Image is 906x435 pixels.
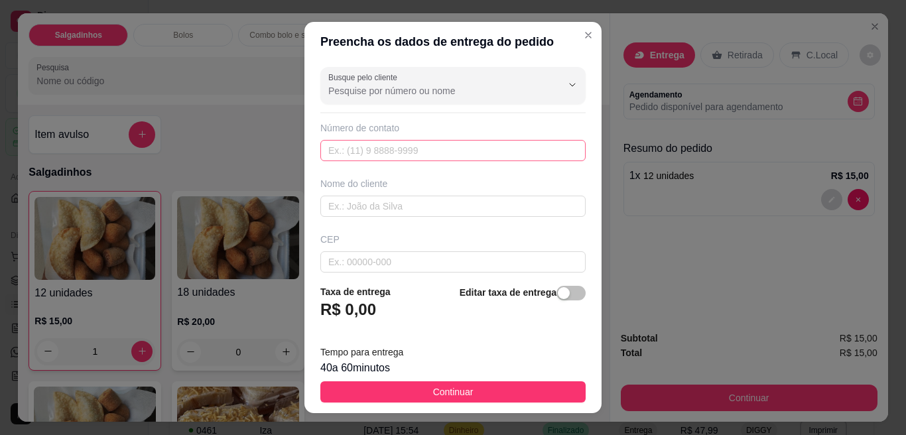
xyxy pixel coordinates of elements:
input: Busque pelo cliente [328,84,541,97]
button: Close [578,25,599,46]
span: Continuar [433,385,474,399]
header: Preencha os dados de entrega do pedido [304,22,602,62]
h3: R$ 0,00 [320,299,376,320]
span: Tempo para entrega [320,347,403,357]
div: Nome do cliente [320,177,586,190]
input: Ex.: (11) 9 8888-9999 [320,140,586,161]
button: Show suggestions [562,74,583,95]
strong: Taxa de entrega [320,286,391,297]
div: CEP [320,233,586,246]
label: Busque pelo cliente [328,72,402,83]
div: Número de contato [320,121,586,135]
strong: Editar taxa de entrega [460,287,556,298]
div: 40 a 60 minutos [320,360,586,376]
button: Continuar [320,381,586,403]
input: Ex.: João da Silva [320,196,586,217]
input: Ex.: 00000-000 [320,251,586,273]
